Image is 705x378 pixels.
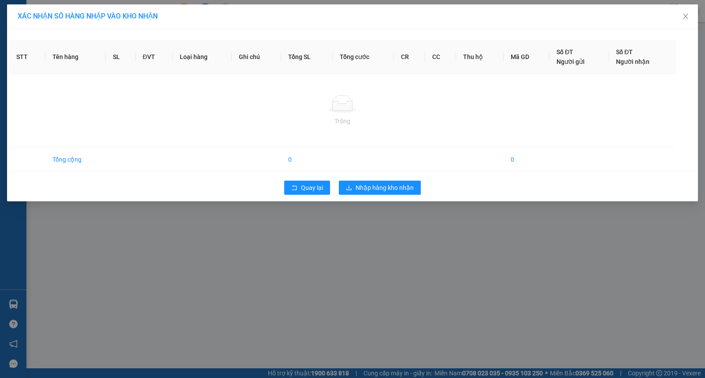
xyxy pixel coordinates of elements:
[616,58,649,65] span: Người nhận
[106,40,135,74] th: SL
[557,48,573,56] span: Số ĐT
[333,40,394,74] th: Tổng cước
[16,116,669,126] div: Trống
[45,40,106,74] th: Tên hàng
[4,4,48,48] img: logo.jpg
[45,148,106,172] td: Tổng cộng
[51,21,58,28] span: environment
[504,148,549,172] td: 0
[4,19,168,64] li: E11, Đường số 8, Khu dân cư Nông [GEOGRAPHIC_DATA], Kv.[GEOGRAPHIC_DATA], [GEOGRAPHIC_DATA]
[173,40,232,74] th: Loại hàng
[281,40,333,74] th: Tổng SL
[281,148,333,172] td: 0
[394,40,425,74] th: CR
[9,40,45,74] th: STT
[284,181,330,195] button: rollbackQuay lại
[673,4,698,29] button: Close
[356,183,414,193] span: Nhập hàng kho nhận
[425,40,456,74] th: CC
[456,40,504,74] th: Thu hộ
[682,13,689,20] span: close
[232,40,281,74] th: Ghi chú
[4,63,168,74] li: 1900 8181
[346,185,352,192] span: download
[4,65,11,72] span: phone
[291,185,297,192] span: rollback
[504,40,549,74] th: Mã GD
[616,48,633,56] span: Số ĐT
[339,181,421,195] button: downloadNhập hàng kho nhận
[301,183,323,193] span: Quay lại
[136,40,173,74] th: ĐVT
[557,58,585,65] span: Người gửi
[51,6,125,17] b: [PERSON_NAME]
[18,12,158,20] span: XÁC NHẬN SỐ HÀNG NHẬP VÀO KHO NHẬN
